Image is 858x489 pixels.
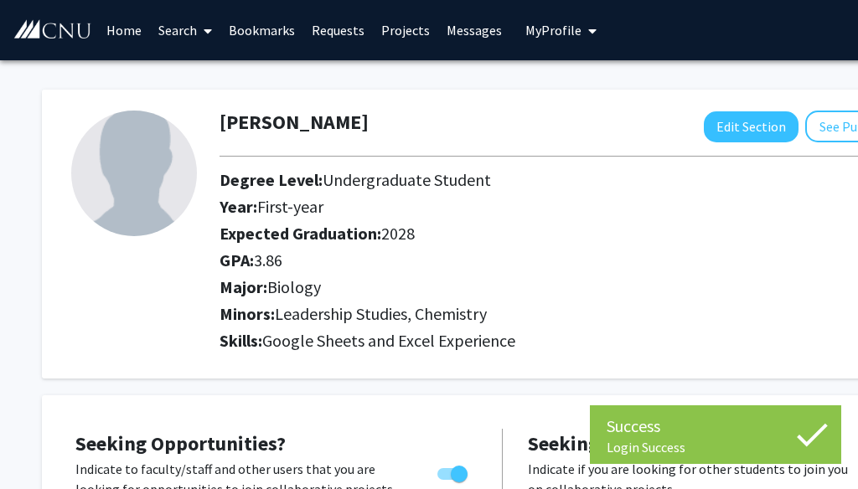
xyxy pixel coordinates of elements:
[262,330,515,351] span: Google Sheets and Excel Experience
[75,430,286,456] span: Seeking Opportunities?
[254,250,282,270] span: 3.86
[220,1,303,59] a: Bookmarks
[528,430,733,456] span: Seeking Collaborators?
[71,111,197,236] img: Profile Picture
[150,1,220,59] a: Search
[13,19,92,40] img: Christopher Newport University Logo
[381,223,415,244] span: 2028
[275,303,487,324] span: Leadership Studies, Chemistry
[220,111,369,135] h1: [PERSON_NAME]
[303,1,373,59] a: Requests
[607,414,824,439] div: Success
[98,1,150,59] a: Home
[267,276,321,297] span: Biology
[431,459,477,484] div: Toggle
[257,196,323,217] span: First-year
[607,439,824,456] div: Login Success
[323,169,491,190] span: Undergraduate Student
[438,1,510,59] a: Messages
[373,1,438,59] a: Projects
[525,22,581,39] span: My Profile
[704,111,799,142] button: Edit Section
